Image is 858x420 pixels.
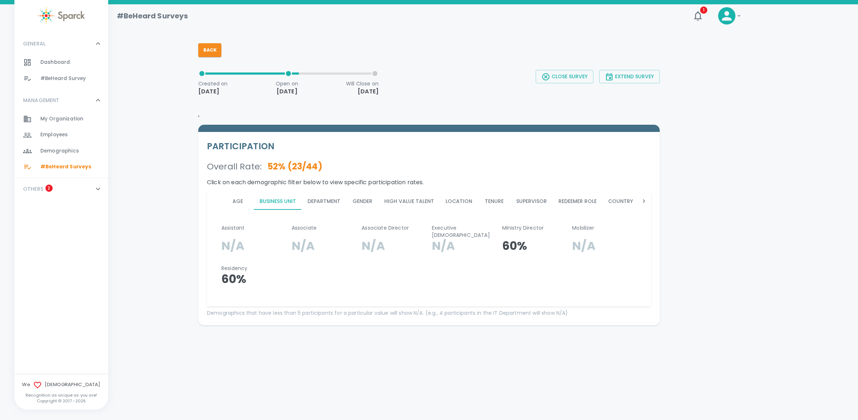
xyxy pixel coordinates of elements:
button: Country [602,193,639,210]
div: MANAGEMENT [14,111,108,178]
p: OTHERS [23,185,43,193]
span: 1 [700,6,707,14]
div: disabled tabs example [221,193,637,210]
h1: #BeHeard Surveys [117,10,188,22]
button: Supervisor [510,193,553,210]
button: Business Unit [254,193,302,210]
p: 52 % ( 23 / 44 ) [262,161,322,172]
span: Employees [40,131,68,138]
a: Sparck logo [14,7,108,24]
span: 2 [45,185,53,192]
p: Associate [292,224,356,231]
button: Gender [346,193,379,210]
div: MANAGEMENT [14,89,108,111]
span: N/A [572,238,595,254]
p: [DATE] [276,87,298,96]
h5: PARTICIPATION [207,141,651,152]
p: Click on each demographic filter below to view specific participation rates. [207,178,651,187]
button: 1 [689,7,707,25]
button: Extend Survey [599,70,660,83]
p: Demographics that have less than 5 participants for a particular value will show N/A. (e.g., 4 pa... [207,309,651,317]
span: N/A [432,238,455,254]
span: #BeHeard Survey [40,75,86,82]
span: #BeHeard Surveys [40,163,91,171]
a: Employees [14,127,108,143]
p: Executive [DEMOGRAPHIC_DATA] [432,224,496,239]
p: Mobilizer [572,224,637,231]
div: GENERAL [14,33,108,54]
p: Recognition as unique as you are! [14,392,108,398]
button: Department [302,193,346,210]
button: High Value Talent [379,193,440,210]
span: Dashboard [40,59,70,66]
p: [DATE] [346,87,379,96]
span: We [DEMOGRAPHIC_DATA] [14,381,108,389]
span: N/A [362,238,385,254]
a: #BeHeard Survey [14,71,108,87]
a: Demographics [14,143,108,159]
p: Ministry Director [502,224,567,231]
p: Overall Rate : [207,161,262,172]
p: Assistant [221,224,286,231]
button: Back [198,43,221,57]
img: Sparck logo [38,7,85,24]
p: Open on [276,80,298,87]
span: N/A [221,238,244,254]
a: Dashboard [14,54,108,70]
p: Will Close on [346,80,379,87]
button: Tenure [478,193,510,210]
p: GENERAL [23,40,45,47]
p: Residency [221,265,286,272]
span: Demographics [40,147,79,155]
p: Associate Director [362,224,426,231]
a: #BeHeard Surveys [14,159,108,175]
span: My Organization [40,115,83,123]
a: My Organization [14,111,108,127]
p: MANAGEMENT [23,97,59,104]
div: OTHERS2 [14,178,108,200]
button: Close Survey [536,70,593,83]
p: 60% [221,272,286,286]
div: , [198,67,660,325]
p: Created on [198,80,228,87]
div: GENERAL [14,54,108,89]
button: Location [440,193,478,210]
button: Age [221,193,254,210]
span: N/A [292,238,315,254]
p: 60% [502,239,567,253]
p: Copyright © 2017 - 2025 [14,398,108,404]
button: Redeemer Role [553,193,602,210]
p: [DATE] [198,87,228,96]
